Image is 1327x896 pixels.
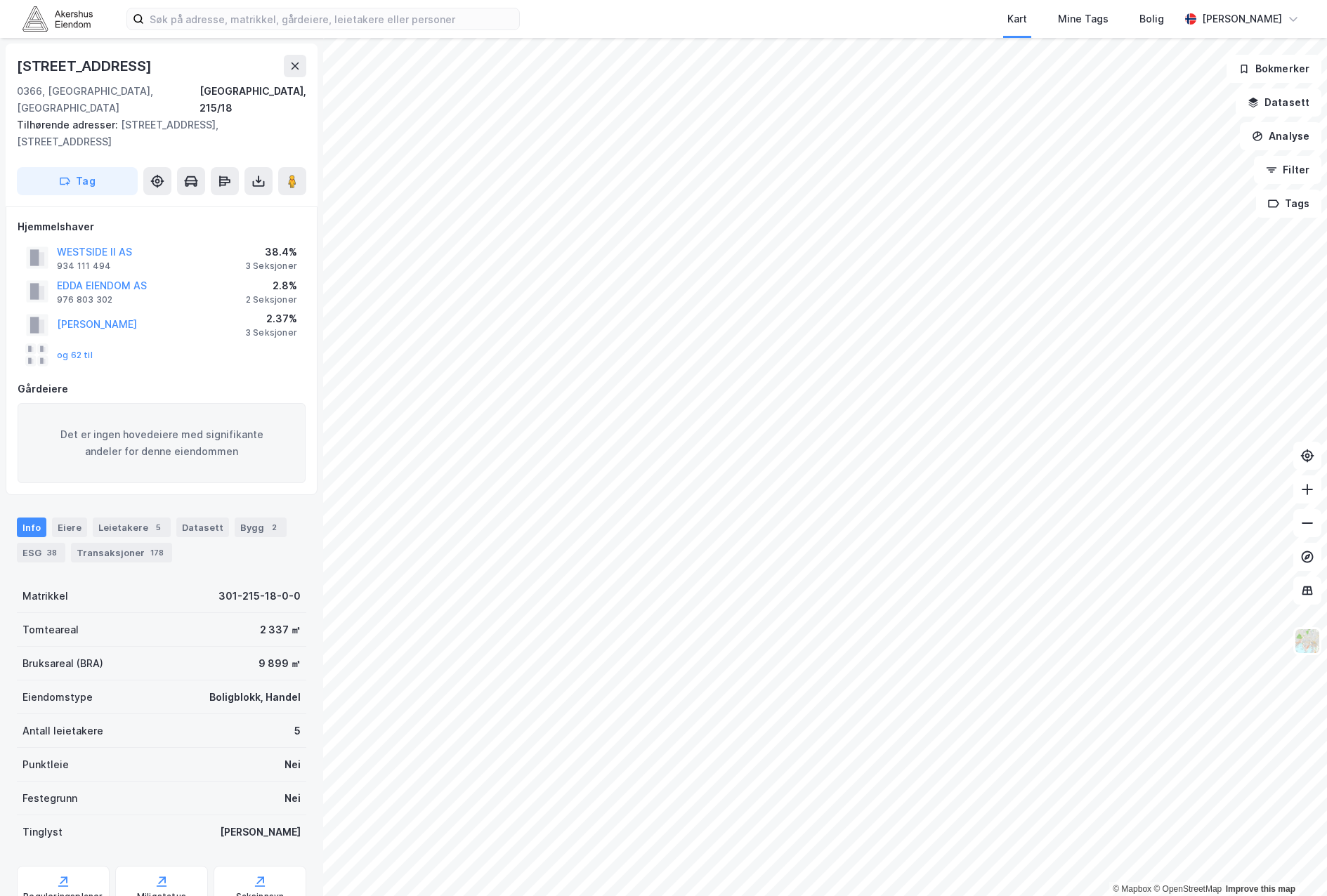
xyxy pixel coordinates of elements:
[57,261,111,272] div: 934 111 494
[1202,11,1282,27] div: [PERSON_NAME]
[17,83,200,117] div: 0366, [GEOGRAPHIC_DATA], [GEOGRAPHIC_DATA]
[22,655,103,672] div: Bruksareal (BRA)
[246,277,297,294] div: 2.8%
[176,518,229,537] div: Datasett
[246,294,297,305] div: 2 Seksjoner
[1058,11,1109,27] div: Mine Tags
[151,520,165,534] div: 5
[1227,55,1321,83] button: Bokmerker
[44,546,60,560] div: 38
[148,546,166,560] div: 178
[1256,190,1321,218] button: Tags
[22,689,93,706] div: Eiendomstype
[1236,88,1321,117] button: Datasett
[218,588,301,605] div: 301-215-18-0-0
[17,117,295,150] div: [STREET_ADDRESS], [STREET_ADDRESS]
[17,543,65,562] div: ESG
[18,403,306,483] div: Det er ingen hovedeiere med signifikante andeler for denne eiendommen
[1257,829,1327,896] div: Kontrollprogram for chat
[285,756,301,773] div: Nei
[1257,829,1327,896] iframe: Chat Widget
[245,261,297,272] div: 3 Seksjoner
[22,588,68,605] div: Matrikkel
[245,327,297,338] div: 3 Seksjoner
[71,543,172,562] div: Transaksjoner
[1294,628,1321,654] img: Z
[22,824,63,841] div: Tinglyst
[17,119,121,131] span: Tilhørende adresser:
[1240,122,1321,150] button: Analyse
[93,518,171,537] div: Leietakere
[18,218,306,235] div: Hjemmelshaver
[22,723,103,739] div: Antall leietakere
[267,520,281,534] div: 2
[22,6,93,31] img: akershus-eiendom-logo.9091f326c980b4bce74ccdd9f866810c.svg
[22,756,69,773] div: Punktleie
[220,824,301,841] div: [PERSON_NAME]
[259,655,301,672] div: 9 899 ㎡
[260,621,301,638] div: 2 337 ㎡
[294,723,301,739] div: 5
[17,518,46,537] div: Info
[57,294,112,305] div: 976 803 302
[245,310,297,327] div: 2.37%
[22,790,77,807] div: Festegrunn
[1113,884,1151,894] a: Mapbox
[144,8,519,29] input: Søk på adresse, matrikkel, gårdeiere, leietakere eller personer
[245,244,297,261] div: 38.4%
[209,689,301,706] div: Boligblokk, Handel
[1139,11,1164,27] div: Bolig
[1007,11,1027,27] div: Kart
[1153,884,1222,894] a: OpenStreetMap
[1226,884,1295,894] a: Improve this map
[235,518,287,537] div: Bygg
[200,83,306,117] div: [GEOGRAPHIC_DATA], 215/18
[285,790,301,807] div: Nei
[17,167,138,195] button: Tag
[52,518,87,537] div: Eiere
[1254,156,1321,184] button: Filter
[18,381,306,397] div: Gårdeiere
[22,621,79,638] div: Tomteareal
[17,55,155,77] div: [STREET_ADDRESS]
